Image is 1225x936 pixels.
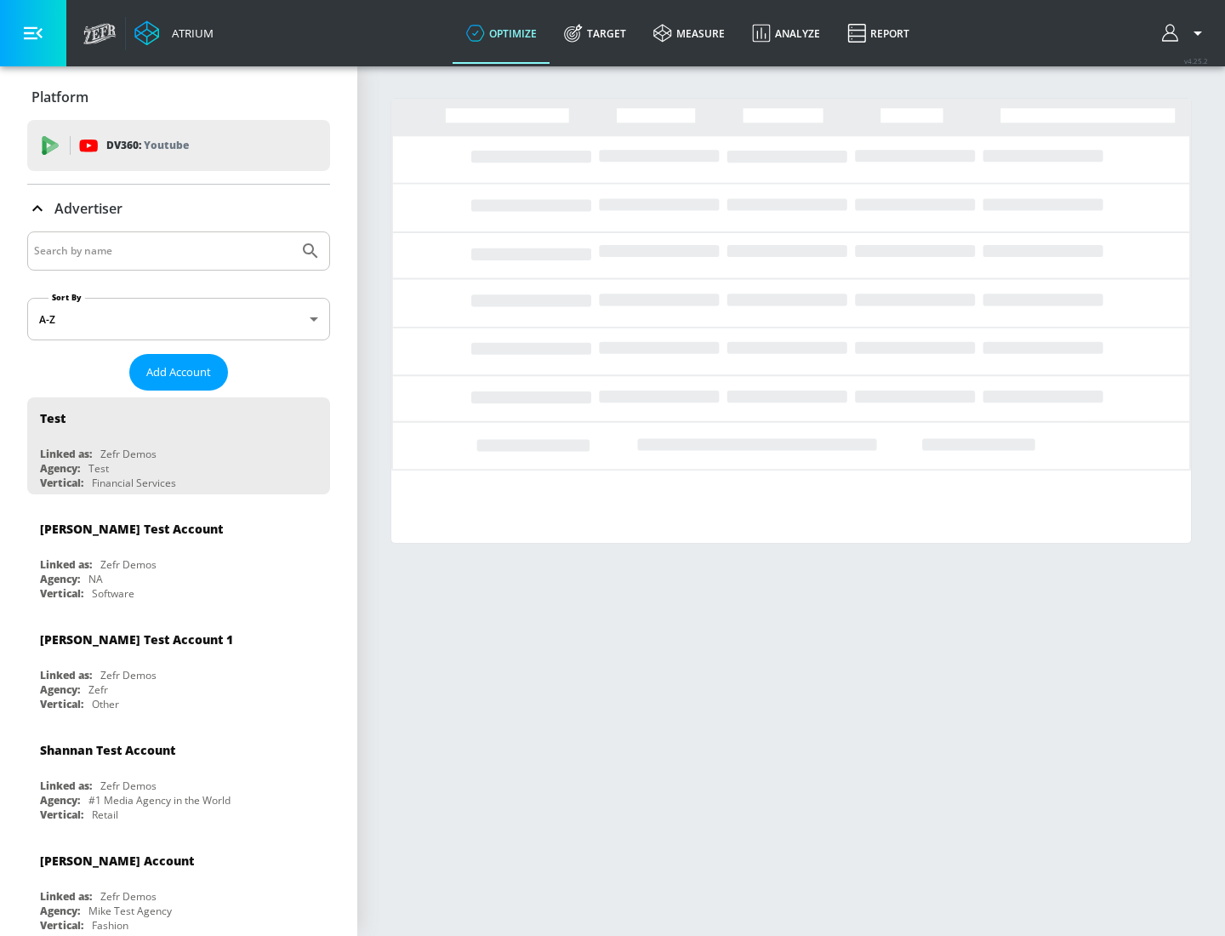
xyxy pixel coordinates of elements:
[31,88,88,106] p: Platform
[88,461,109,476] div: Test
[40,697,83,711] div: Vertical:
[40,410,66,426] div: Test
[92,808,118,822] div: Retail
[40,918,83,933] div: Vertical:
[88,682,108,697] div: Zefr
[738,3,834,64] a: Analyze
[100,889,157,904] div: Zefr Demos
[27,397,330,494] div: TestLinked as:Zefr DemosAgency:TestVertical:Financial Services
[92,918,128,933] div: Fashion
[40,889,92,904] div: Linked as:
[27,73,330,121] div: Platform
[92,586,134,601] div: Software
[27,298,330,340] div: A-Z
[40,447,92,461] div: Linked as:
[165,26,214,41] div: Atrium
[40,742,175,758] div: Shannan Test Account
[40,808,83,822] div: Vertical:
[640,3,738,64] a: measure
[92,697,119,711] div: Other
[144,136,189,154] p: Youtube
[34,240,292,262] input: Search by name
[40,779,92,793] div: Linked as:
[100,779,157,793] div: Zefr Demos
[27,619,330,716] div: [PERSON_NAME] Test Account 1Linked as:Zefr DemosAgency:ZefrVertical:Other
[88,793,231,808] div: #1 Media Agency in the World
[27,508,330,605] div: [PERSON_NAME] Test AccountLinked as:Zefr DemosAgency:NAVertical:Software
[100,557,157,572] div: Zefr Demos
[40,521,223,537] div: [PERSON_NAME] Test Account
[40,572,80,586] div: Agency:
[92,476,176,490] div: Financial Services
[88,572,103,586] div: NA
[40,631,233,648] div: [PERSON_NAME] Test Account 1
[146,362,211,382] span: Add Account
[1184,56,1208,66] span: v 4.25.2
[40,476,83,490] div: Vertical:
[40,682,80,697] div: Agency:
[100,668,157,682] div: Zefr Demos
[48,292,85,303] label: Sort By
[106,136,189,155] p: DV360:
[27,729,330,826] div: Shannan Test AccountLinked as:Zefr DemosAgency:#1 Media Agency in the WorldVertical:Retail
[27,185,330,232] div: Advertiser
[54,199,122,218] p: Advertiser
[40,668,92,682] div: Linked as:
[27,120,330,171] div: DV360: Youtube
[453,3,550,64] a: optimize
[100,447,157,461] div: Zefr Demos
[40,793,80,808] div: Agency:
[834,3,923,64] a: Report
[134,20,214,46] a: Atrium
[40,461,80,476] div: Agency:
[40,557,92,572] div: Linked as:
[550,3,640,64] a: Target
[40,586,83,601] div: Vertical:
[40,853,194,869] div: [PERSON_NAME] Account
[88,904,172,918] div: Mike Test Agency
[40,904,80,918] div: Agency:
[129,354,228,391] button: Add Account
